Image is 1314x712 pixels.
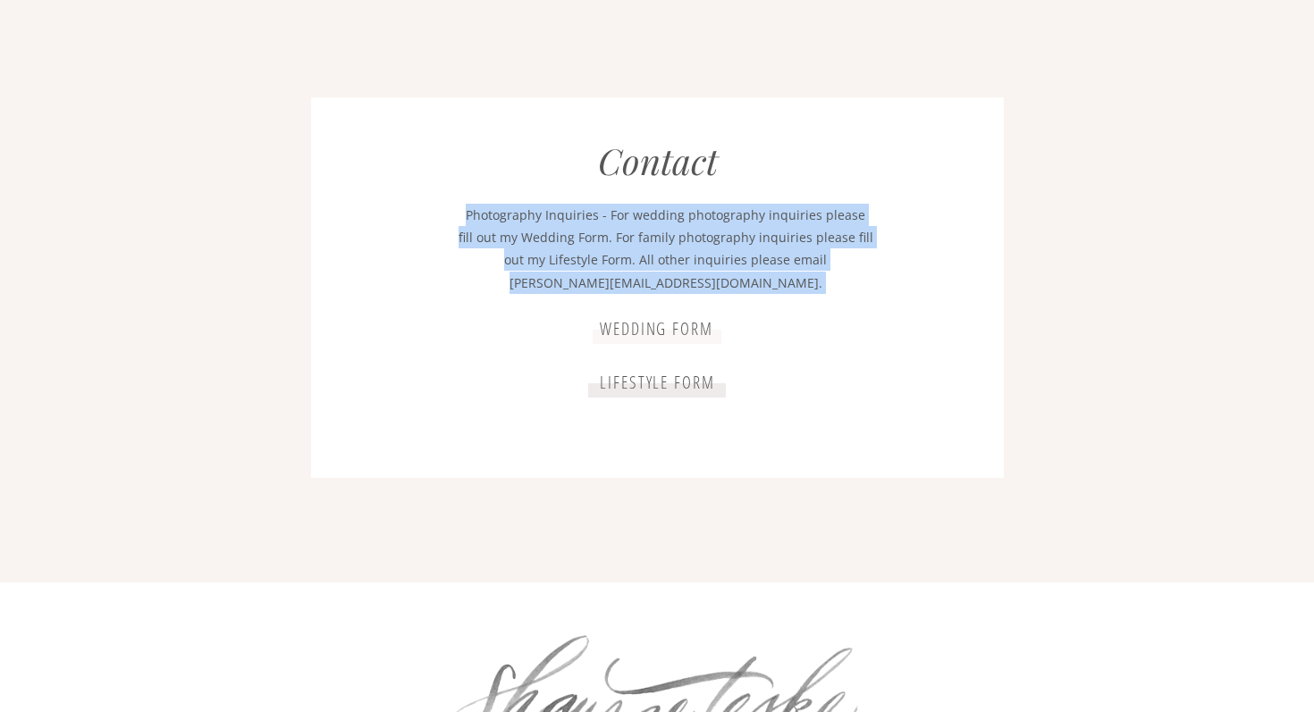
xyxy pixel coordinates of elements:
[590,373,725,391] a: lifestyle form
[588,139,727,183] h2: Contact
[458,204,873,297] p: Photography Inquiries - For wedding photography inquiries please fill out my Wedding Form. For fa...
[593,319,720,338] a: wedding form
